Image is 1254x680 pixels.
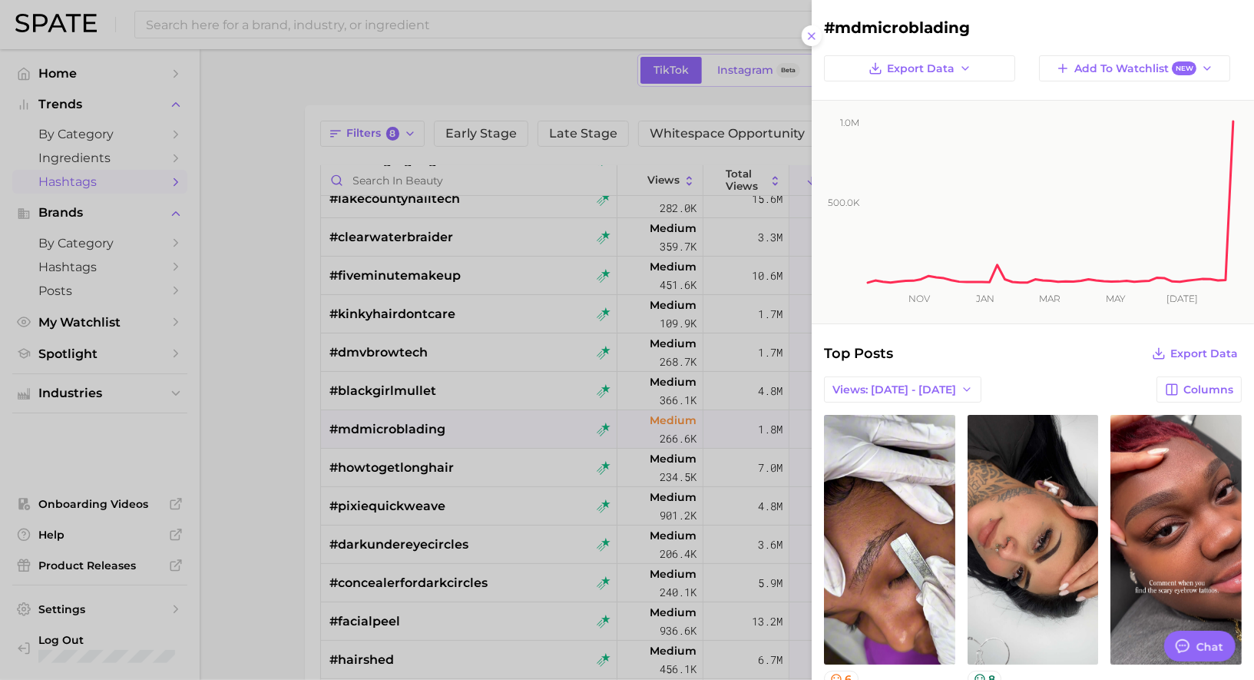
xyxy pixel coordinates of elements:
button: Export Data [824,55,1015,81]
span: Views: [DATE] - [DATE] [832,383,956,396]
span: Top Posts [824,343,893,364]
button: Columns [1156,376,1242,403]
span: New [1172,61,1196,76]
button: Views: [DATE] - [DATE] [824,376,981,403]
span: Columns [1183,383,1233,396]
span: Export Data [1170,347,1238,360]
tspan: Nov [908,293,931,304]
tspan: May [1106,293,1126,304]
h2: #mdmicroblading [824,18,1242,37]
tspan: 1.0m [840,117,859,128]
button: Add to WatchlistNew [1039,55,1230,81]
tspan: Jan [975,293,994,304]
button: Export Data [1148,343,1242,364]
span: Add to Watchlist [1074,61,1196,76]
tspan: [DATE] [1166,293,1198,304]
tspan: Mar [1039,293,1060,304]
tspan: 500.0k [828,197,860,208]
span: Export Data [887,62,955,75]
